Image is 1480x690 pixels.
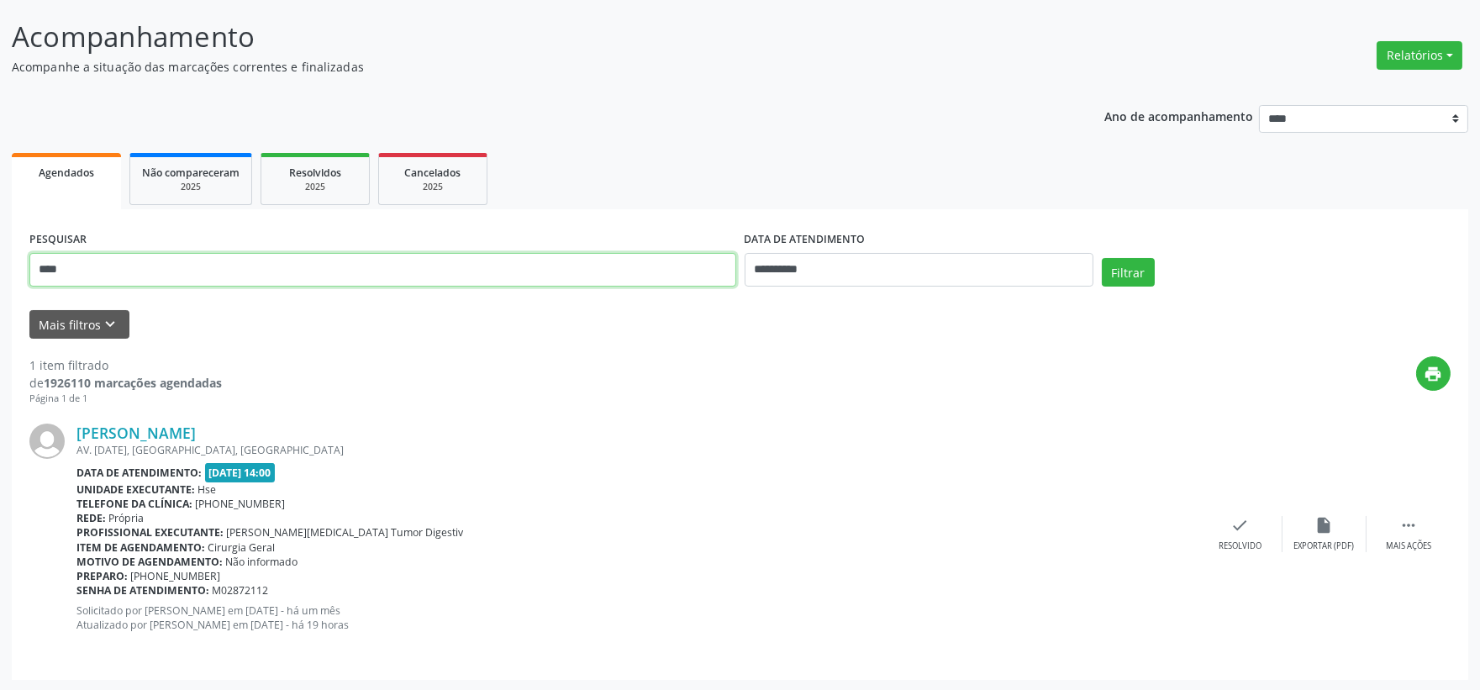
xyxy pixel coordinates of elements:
div: Página 1 de 1 [29,392,222,406]
div: de [29,374,222,392]
span: Resolvidos [289,166,341,180]
b: Telefone da clínica: [76,497,192,511]
button: Relatórios [1377,41,1462,70]
span: Não compareceram [142,166,240,180]
div: 1 item filtrado [29,356,222,374]
span: [PHONE_NUMBER] [131,569,221,583]
div: 2025 [391,181,475,193]
div: 2025 [142,181,240,193]
span: Agendados [39,166,94,180]
p: Solicitado por [PERSON_NAME] em [DATE] - há um mês Atualizado por [PERSON_NAME] em [DATE] - há 19... [76,603,1198,632]
button: Mais filtroskeyboard_arrow_down [29,310,129,340]
b: Motivo de agendamento: [76,555,223,569]
b: Data de atendimento: [76,466,202,480]
div: Resolvido [1219,540,1261,552]
label: PESQUISAR [29,227,87,253]
span: [PERSON_NAME][MEDICAL_DATA] Tumor Digestiv [227,525,464,540]
i:  [1399,516,1418,535]
b: Preparo: [76,569,128,583]
span: [PHONE_NUMBER] [196,497,286,511]
i: keyboard_arrow_down [102,315,120,334]
div: Mais ações [1386,540,1431,552]
i: print [1425,365,1443,383]
span: Hse [198,482,217,497]
b: Item de agendamento: [76,540,205,555]
span: Própria [109,511,145,525]
strong: 1926110 marcações agendadas [44,375,222,391]
label: DATA DE ATENDIMENTO [745,227,866,253]
p: Acompanhe a situação das marcações correntes e finalizadas [12,58,1031,76]
b: Rede: [76,511,106,525]
span: Não informado [226,555,298,569]
b: Unidade executante: [76,482,195,497]
b: Senha de atendimento: [76,583,209,598]
span: Cirurgia Geral [208,540,276,555]
span: [DATE] 14:00 [205,463,276,482]
i: check [1231,516,1250,535]
button: Filtrar [1102,258,1155,287]
i: insert_drive_file [1315,516,1334,535]
b: Profissional executante: [76,525,224,540]
a: [PERSON_NAME] [76,424,196,442]
div: Exportar (PDF) [1294,540,1355,552]
p: Acompanhamento [12,16,1031,58]
div: 2025 [273,181,357,193]
button: print [1416,356,1451,391]
p: Ano de acompanhamento [1104,105,1253,126]
img: img [29,424,65,459]
div: AV. [DATE], [GEOGRAPHIC_DATA], [GEOGRAPHIC_DATA] [76,443,1198,457]
span: M02872112 [213,583,269,598]
span: Cancelados [405,166,461,180]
